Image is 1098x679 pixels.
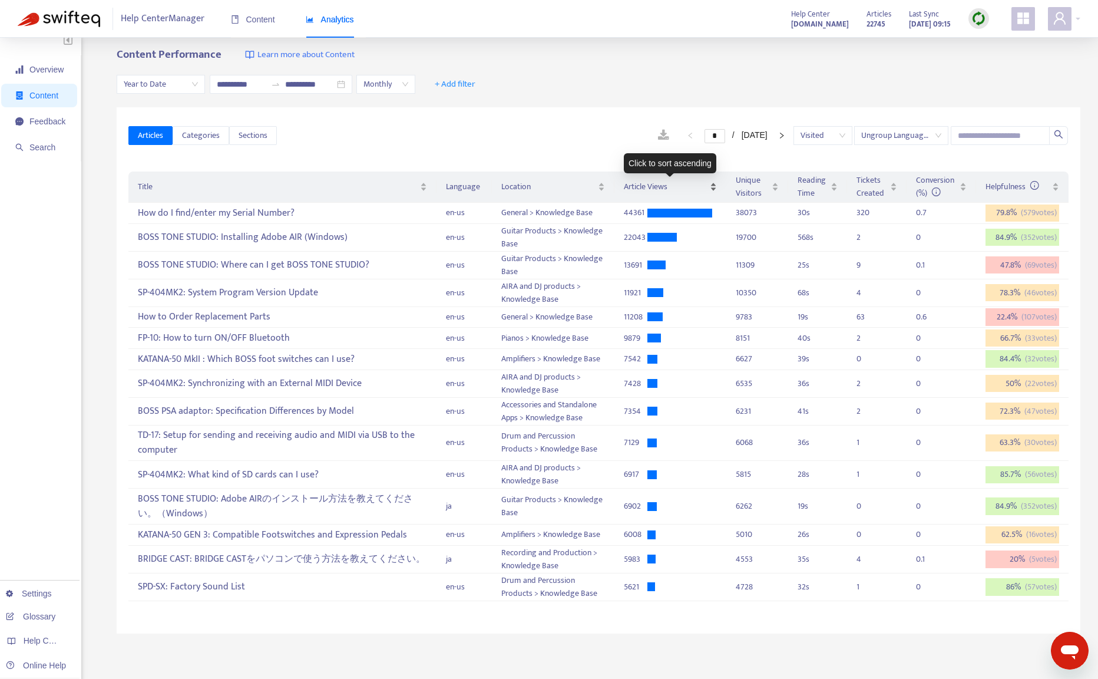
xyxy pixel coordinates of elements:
[231,15,275,24] span: Content
[492,370,615,398] td: AIRA and DJ products > Knowledge Base
[436,328,492,349] td: en-us
[736,436,778,449] div: 6068
[624,259,647,272] div: 13691
[124,75,198,93] span: Year to Date
[1026,528,1057,541] span: ( 16 votes)
[856,500,880,513] div: 0
[856,206,880,219] div: 320
[856,231,880,244] div: 2
[736,174,769,200] span: Unique Visitors
[798,405,838,418] div: 41 s
[492,328,615,349] td: Pianos > Knowledge Base
[426,75,484,94] button: + Add filter
[736,352,778,365] div: 6627
[791,18,849,31] strong: [DOMAIN_NAME]
[1021,311,1057,324] span: ( 107 votes)
[138,350,426,369] div: KATANA-50 MkII : Which BOSS foot switches can I use?
[916,231,940,244] div: 0
[736,259,778,272] div: 11309
[492,546,615,573] td: Recording and Production > Knowledge Base
[436,489,492,525] td: ja
[916,405,940,418] div: 0
[624,468,647,481] div: 6917
[971,11,986,26] img: sync.dc5367851b00ba804db3.png
[245,48,355,62] a: Learn more about Content
[492,461,615,489] td: AIRA and DJ products > Knowledge Base
[801,127,845,144] span: Visited
[798,468,838,481] div: 28 s
[138,525,426,545] div: KATANA-50 GEN 3: Compatible Footswitches and Expression Pedals
[736,405,778,418] div: 6231
[624,405,647,418] div: 7354
[306,15,314,24] span: area-chart
[681,128,700,143] button: left
[138,577,426,596] div: SPD-SX: Factory Sound List
[798,581,838,594] div: 32 s
[492,203,615,224] td: General > Knowledge Base
[1025,377,1057,390] span: ( 22 votes)
[128,126,173,145] button: Articles
[1025,468,1057,481] span: ( 56 votes)
[138,129,163,142] span: Articles
[705,128,768,143] li: 1/1468
[856,332,880,345] div: 2
[29,143,55,152] span: Search
[29,65,64,74] span: Overview
[436,224,492,252] td: en-us
[1025,259,1057,272] span: ( 69 votes)
[798,174,828,200] span: Reading Time
[1025,581,1057,594] span: ( 57 votes)
[492,489,615,525] td: Guitar Products > Knowledge Base
[732,130,735,140] span: /
[1024,286,1057,299] span: ( 46 votes)
[798,231,838,244] div: 568 s
[306,15,354,24] span: Analytics
[624,231,647,244] div: 22043
[985,308,1059,326] div: 22.4 %
[736,500,778,513] div: 6262
[736,377,778,390] div: 6535
[436,461,492,489] td: en-us
[257,48,355,62] span: Learn more about Content
[856,553,880,566] div: 4
[182,129,220,142] span: Categories
[436,426,492,462] td: en-us
[985,375,1059,393] div: 50 %
[726,172,788,203] th: Unique Visitors
[6,661,66,670] a: Online Help
[271,80,280,89] span: to
[121,8,204,30] span: Help Center Manager
[1054,130,1063,139] span: search
[985,578,1059,596] div: 86 %
[867,8,891,21] span: Articles
[798,311,838,324] div: 19 s
[916,468,940,481] div: 0
[1029,553,1057,566] span: ( 5 votes)
[363,75,408,93] span: Monthly
[856,528,880,541] div: 0
[985,350,1059,368] div: 84.4 %
[436,370,492,398] td: en-us
[985,403,1059,420] div: 72.3 %
[436,349,492,370] td: en-us
[138,180,417,193] span: Title
[847,172,907,203] th: Tickets Created
[681,128,700,143] li: Previous Page
[798,553,838,566] div: 35 s
[492,224,615,252] td: Guitar Products > Knowledge Base
[798,286,838,299] div: 68 s
[624,500,647,513] div: 6902
[229,126,277,145] button: Sections
[856,286,880,299] div: 4
[138,283,426,302] div: SP-404MK2: System Program Version Update
[778,132,785,139] span: right
[985,434,1059,452] div: 63.3 %
[271,80,280,89] span: swap-right
[1051,632,1089,670] iframe: メッセージングウィンドウを開くボタン
[624,436,647,449] div: 7129
[985,466,1059,484] div: 85.7 %
[128,172,436,203] th: Title
[772,128,791,143] button: right
[798,528,838,541] div: 26 s
[436,279,492,307] td: en-us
